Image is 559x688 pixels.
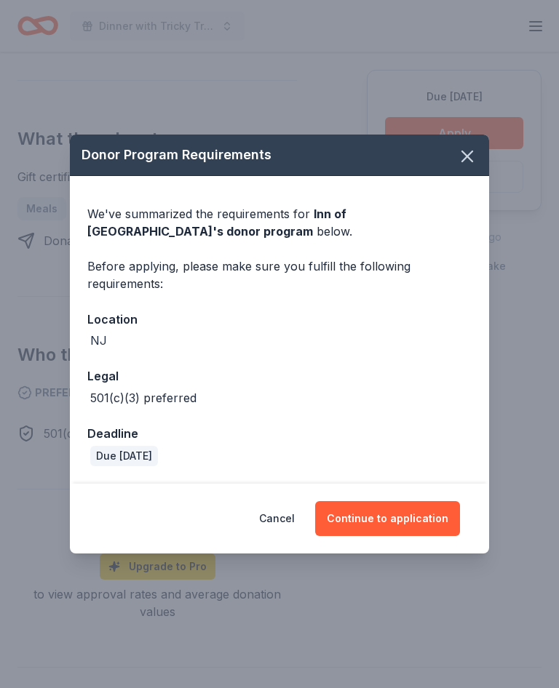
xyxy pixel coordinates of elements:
div: Legal [87,367,472,385]
div: 501(c)(3) preferred [90,389,197,407]
div: Donor Program Requirements [70,135,489,176]
div: NJ [90,332,107,349]
div: Before applying, please make sure you fulfill the following requirements: [87,257,472,292]
div: We've summarized the requirements for below. [87,205,472,240]
div: Location [87,310,472,329]
div: Due [DATE] [90,446,158,466]
button: Continue to application [315,501,460,536]
div: Deadline [87,424,472,443]
button: Cancel [259,501,295,536]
